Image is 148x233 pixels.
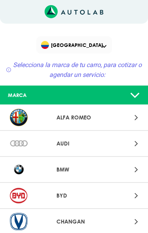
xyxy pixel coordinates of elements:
div: Flag of COLOMBIA[GEOGRAPHIC_DATA] [36,36,112,54]
img: BYD [10,187,28,204]
p: BYD [56,192,91,200]
span: Selecciona la marca de tu carro, para cotizar o agendar un servicio: [13,61,142,78]
span: [GEOGRAPHIC_DATA] [41,39,109,50]
img: CHANGAN [10,213,28,230]
img: BMW [10,161,28,178]
p: ALFA ROMEO [56,114,91,122]
div: MARCA [2,91,50,99]
img: Flag of COLOMBIA [41,41,49,49]
p: BMW [56,166,91,174]
p: AUDI [56,140,91,148]
img: ALFA ROMEO [10,109,28,126]
p: CHANGAN [56,218,91,226]
img: AUDI [10,135,28,152]
a: Link al sitio de autolab [45,7,103,15]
